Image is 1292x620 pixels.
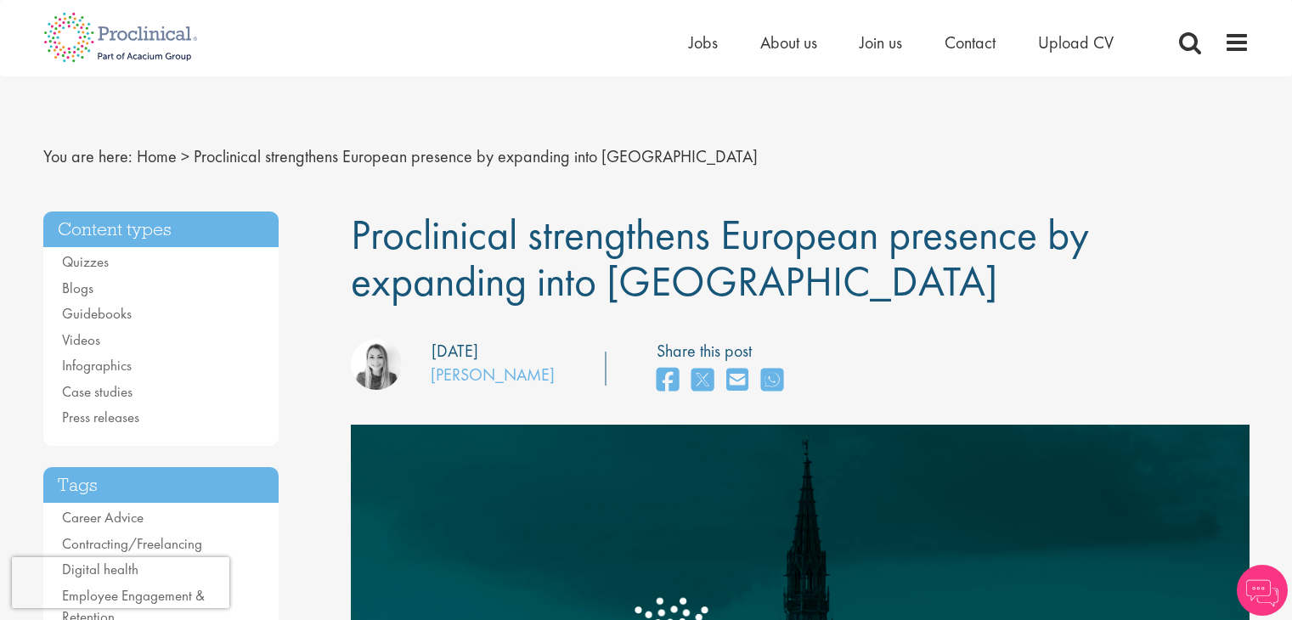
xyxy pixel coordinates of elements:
[657,339,792,364] label: Share this post
[62,279,93,297] a: Blogs
[860,31,902,54] a: Join us
[137,145,177,167] a: breadcrumb link
[62,382,133,401] a: Case studies
[62,356,132,375] a: Infographics
[62,408,139,426] a: Press releases
[351,339,402,390] img: Hannah Burke
[431,364,555,386] a: [PERSON_NAME]
[62,304,132,323] a: Guidebooks
[43,467,279,504] h3: Tags
[62,534,202,553] a: Contracting/Freelancing
[657,363,679,399] a: share on facebook
[760,31,817,54] a: About us
[351,207,1089,308] span: Proclinical strengthens European presence by expanding into [GEOGRAPHIC_DATA]
[689,31,718,54] a: Jobs
[761,363,783,399] a: share on whats app
[432,339,478,364] div: [DATE]
[62,330,100,349] a: Videos
[43,211,279,248] h3: Content types
[62,252,109,271] a: Quizzes
[691,363,714,399] a: share on twitter
[181,145,189,167] span: >
[1237,565,1288,616] img: Chatbot
[194,145,758,167] span: Proclinical strengthens European presence by expanding into [GEOGRAPHIC_DATA]
[945,31,996,54] a: Contact
[12,557,229,608] iframe: reCAPTCHA
[62,508,144,527] a: Career Advice
[726,363,748,399] a: share on email
[43,145,133,167] span: You are here:
[1038,31,1114,54] a: Upload CV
